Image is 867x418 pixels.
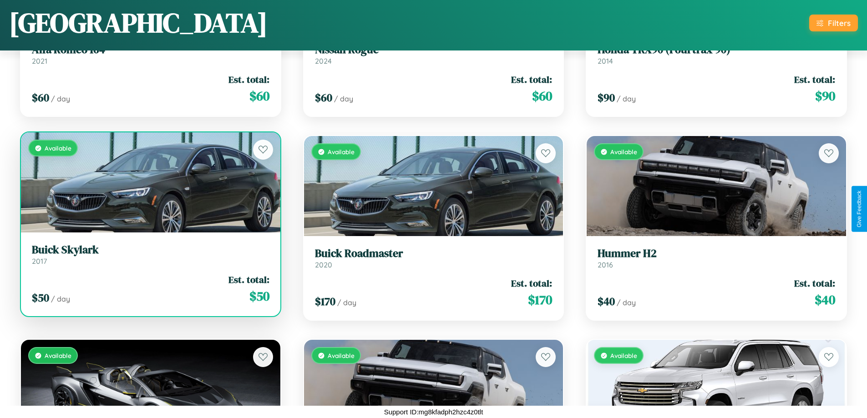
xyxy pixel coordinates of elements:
[315,56,332,65] span: 2024
[32,243,269,266] a: Buick Skylark2017
[617,94,636,103] span: / day
[598,56,613,65] span: 2014
[511,277,552,290] span: Est. total:
[598,294,615,309] span: $ 40
[45,144,71,152] span: Available
[610,352,637,359] span: Available
[337,298,356,307] span: / day
[32,56,47,65] span: 2021
[328,148,355,156] span: Available
[617,298,636,307] span: / day
[598,260,613,269] span: 2016
[51,294,70,303] span: / day
[315,247,553,260] h3: Buick Roadmaster
[598,43,835,56] h3: Honda TRX90 (Fourtrax 90)
[315,247,553,269] a: Buick Roadmaster2020
[598,90,615,105] span: $ 90
[51,94,70,103] span: / day
[249,287,269,305] span: $ 50
[598,43,835,65] a: Honda TRX90 (Fourtrax 90)2014
[315,260,332,269] span: 2020
[9,4,268,41] h1: [GEOGRAPHIC_DATA]
[794,277,835,290] span: Est. total:
[32,43,269,65] a: Alfa Romeo 1642021
[249,87,269,105] span: $ 60
[228,73,269,86] span: Est. total:
[32,90,49,105] span: $ 60
[334,94,353,103] span: / day
[794,73,835,86] span: Est. total:
[598,247,835,260] h3: Hummer H2
[598,247,835,269] a: Hummer H22016
[511,73,552,86] span: Est. total:
[32,257,47,266] span: 2017
[828,18,851,28] div: Filters
[228,273,269,286] span: Est. total:
[815,291,835,309] span: $ 40
[32,243,269,257] h3: Buick Skylark
[315,43,553,65] a: Nissan Rogue2024
[45,352,71,359] span: Available
[315,90,332,105] span: $ 60
[815,87,835,105] span: $ 90
[610,148,637,156] span: Available
[32,290,49,305] span: $ 50
[856,191,862,227] div: Give Feedback
[384,406,483,418] p: Support ID: mg8kfadph2hzc4z0tlt
[809,15,858,31] button: Filters
[315,294,335,309] span: $ 170
[528,291,552,309] span: $ 170
[532,87,552,105] span: $ 60
[328,352,355,359] span: Available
